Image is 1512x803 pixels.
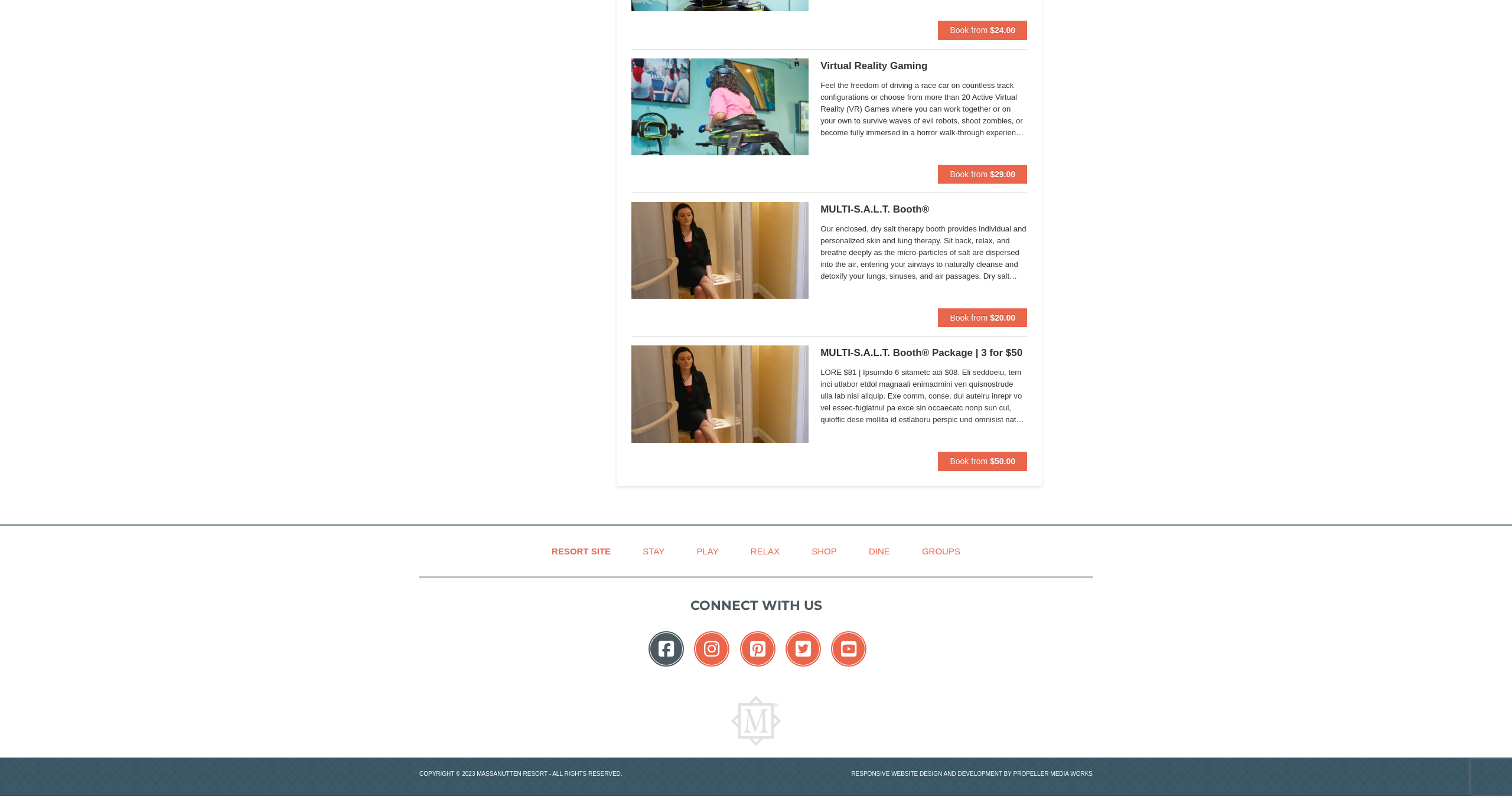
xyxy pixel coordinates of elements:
a: Dine [854,538,905,564]
span: Book from [950,313,988,322]
h5: Virtual Reality Gaming [820,60,1027,72]
span: Book from [950,169,988,179]
button: Book from $29.00 [938,165,1027,184]
span: Our enclosed, dry salt therapy booth provides individual and personalized skin and lung therapy. ... [820,223,1027,282]
button: Book from $24.00 [938,21,1027,40]
strong: $29.00 [990,169,1015,179]
h5: MULTI-S.A.L.T. Booth® Package | 3 for $50 [820,347,1027,359]
a: Responsive website design and development by Propeller Media Works [851,771,1093,777]
button: Book from $50.00 [938,452,1027,471]
strong: $20.00 [990,313,1015,322]
h5: MULTI-S.A.L.T. Booth® [820,204,1027,216]
img: 6619873-585-86820cc0.jpg [631,345,809,442]
span: LORE $81 | Ipsumdo 6 sitametc adi $08. Eli seddoeiu, tem inci utlabor etdol magnaali enimadmini v... [820,367,1027,426]
a: Play [682,538,733,564]
span: Feel the freedom of driving a race car on countless track configurations or choose from more than... [820,80,1027,139]
strong: $24.00 [990,25,1015,35]
a: Shop [797,538,852,564]
a: Resort Site [537,538,625,564]
button: Book from $20.00 [938,308,1027,327]
strong: $50.00 [990,456,1015,466]
a: Relax [736,538,794,564]
span: Book from [950,456,988,466]
a: Stay [628,538,679,564]
img: 6619913-458-d9672938.jpg [631,58,809,155]
img: Massanutten Resort Logo [731,696,781,746]
p: Connect with us [419,596,1093,615]
span: Book from [950,25,988,35]
a: Groups [907,538,975,564]
p: Copyright © 2023 Massanutten Resort - All Rights Reserved. [410,769,756,778]
img: 6619873-480-72cc3260.jpg [631,202,809,299]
